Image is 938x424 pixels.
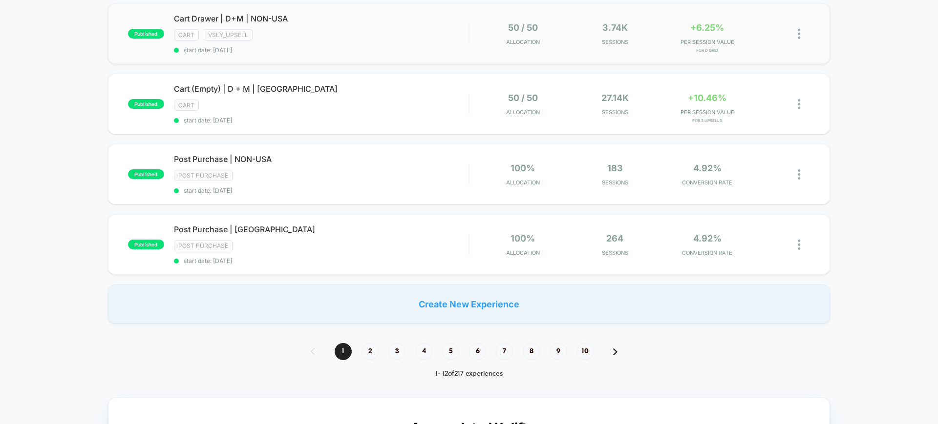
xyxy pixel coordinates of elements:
span: 9 [550,343,567,360]
span: 10 [576,343,594,360]
span: Sessions [572,249,659,256]
span: 8 [523,343,540,360]
span: Post Purchase | [GEOGRAPHIC_DATA] [174,224,469,234]
img: close [798,240,800,250]
div: Create New Experience [108,284,830,323]
span: Post Purchase [174,170,233,181]
span: CONVERSION RATE [663,249,751,256]
span: 264 [606,233,623,243]
span: PER SESSION VALUE [663,39,751,45]
span: 3 [388,343,405,360]
span: 4 [415,343,432,360]
span: Cart Drawer | D+M | NON-USA [174,14,469,23]
span: 5 [442,343,459,360]
span: 100% [511,163,535,173]
span: start date: [DATE] [174,257,469,264]
span: 100% [511,233,535,243]
span: Sessions [572,179,659,186]
div: 1 - 12 of 217 experiences [301,370,637,378]
img: pagination forward [613,348,618,355]
span: 7 [496,343,513,360]
span: cart [174,29,199,40]
span: 4.92% [693,163,722,173]
span: for 3 upsells [663,118,751,123]
span: +6.25% [690,22,724,33]
img: close [798,169,800,180]
span: start date: [DATE] [174,46,469,54]
span: Sessions [572,109,659,116]
span: 27.14k [601,93,629,103]
span: published [128,240,164,249]
span: 3.74k [602,22,628,33]
span: Allocation [506,179,540,186]
span: Cart (Empty) | D + M | [GEOGRAPHIC_DATA] [174,84,469,94]
span: 50 / 50 [508,93,538,103]
img: close [798,99,800,109]
span: 50 / 50 [508,22,538,33]
span: cart [174,100,199,111]
span: Post Purchase [174,240,233,251]
span: CONVERSION RATE [663,179,751,186]
span: Post Purchase | NON-USA [174,154,469,164]
span: 6 [469,343,486,360]
span: 2 [362,343,379,360]
span: published [128,169,164,179]
span: start date: [DATE] [174,187,469,194]
span: start date: [DATE] [174,117,469,124]
span: 183 [607,163,623,173]
span: 1 [335,343,352,360]
span: 4.92% [693,233,722,243]
span: Sessions [572,39,659,45]
span: published [128,99,164,109]
span: +10.46% [688,93,726,103]
span: for D Grid [663,48,751,53]
span: published [128,29,164,39]
span: Allocation [506,39,540,45]
img: close [798,29,800,39]
span: Allocation [506,109,540,116]
span: PER SESSION VALUE [663,109,751,116]
span: Allocation [506,249,540,256]
span: vsly_upsell [204,29,253,40]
